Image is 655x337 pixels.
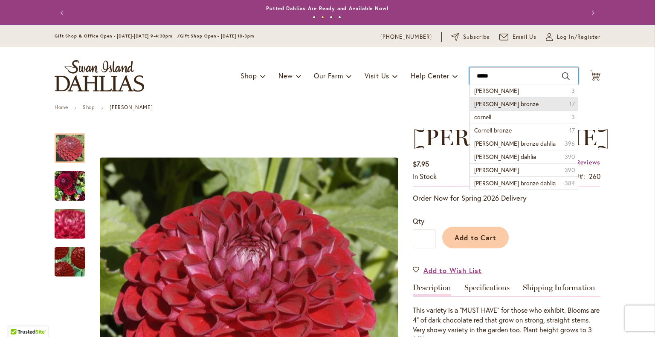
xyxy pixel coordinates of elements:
span: Log In/Register [557,33,600,41]
span: [PERSON_NAME] dahlia [474,153,536,161]
span: Subscribe [463,33,490,41]
button: Search [562,69,570,83]
span: Cornell bronze [474,126,512,134]
button: 4 of 4 [338,16,341,19]
div: 260 [589,172,600,181]
button: 2 of 4 [321,16,324,19]
button: 1 of 4 [313,16,316,19]
a: [PHONE_NUMBER] [380,33,432,41]
span: 3 [571,86,575,95]
span: Our Farm [314,71,343,80]
span: 390 [565,153,575,161]
span: 17 [569,126,575,135]
span: New [278,71,293,80]
span: Gift Shop Open - [DATE] 10-3pm [180,33,254,39]
img: CORNEL [39,201,101,247]
a: store logo [55,60,144,92]
span: Reviews [577,158,600,166]
a: Shop [83,104,95,110]
p: Order Now for Spring 2026 Delivery [413,193,600,203]
span: [PERSON_NAME] bronze dahlia [474,179,556,187]
img: CORNEL [40,233,100,291]
a: Description [413,284,451,296]
span: 3 [571,113,575,121]
span: Help Center [411,71,449,80]
div: CORNEL [55,163,94,201]
span: Shop [241,71,257,80]
span: 384 [565,179,575,187]
div: CORNEL [55,201,94,239]
div: CORNEL [55,239,85,277]
span: [PERSON_NAME] [413,124,609,151]
span: Email Us [513,33,537,41]
span: $7.95 [413,159,429,168]
a: Specifications [464,284,510,296]
button: Previous [55,4,72,21]
a: Home [55,104,68,110]
span: In stock [413,172,437,181]
span: Add to Cart [455,233,497,242]
button: 3 of 4 [330,16,333,19]
a: Shipping Information [523,284,595,296]
button: Add to Cart [442,227,509,248]
span: [PERSON_NAME] [474,86,519,95]
span: [PERSON_NAME] [474,166,519,174]
button: Next [583,4,600,21]
span: [PERSON_NAME] bronze [474,100,539,108]
span: Add to Wish List [423,265,482,275]
img: CORNEL [55,165,85,206]
span: 396 [565,139,575,148]
a: 2 Reviews [569,158,600,166]
a: Add to Wish List [413,265,482,275]
div: CORNEL [55,125,94,163]
span: Gift Shop & Office Open - [DATE]-[DATE] 9-4:30pm / [55,33,180,39]
iframe: Launch Accessibility Center [6,307,30,331]
a: Log In/Register [546,33,600,41]
span: Visit Us [365,71,389,80]
div: Availability [413,172,437,181]
span: 390 [565,166,575,174]
a: Potted Dahlias Are Ready and Available Now! [266,5,389,12]
a: Subscribe [451,33,490,41]
strong: [PERSON_NAME] [110,104,153,110]
span: [PERSON_NAME] bronze dahlia [474,139,556,147]
span: 17 [569,100,575,108]
span: Qty [413,216,424,225]
span: cornell [474,113,491,121]
a: Email Us [499,33,537,41]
